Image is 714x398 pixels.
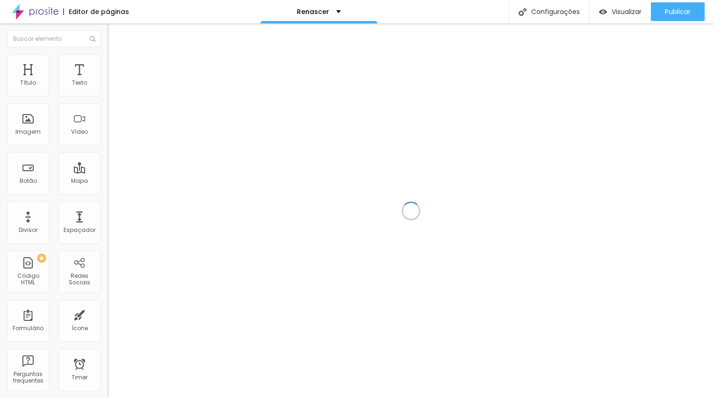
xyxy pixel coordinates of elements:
div: Código HTML [9,273,46,286]
div: Perguntas frequentes [9,371,46,384]
div: Botão [20,178,37,184]
button: Publicar [651,2,705,21]
div: Ícone [72,325,88,332]
img: view-1.svg [599,8,607,16]
button: Visualizar [590,2,651,21]
div: Mapa [71,178,88,184]
span: Publicar [665,8,691,15]
div: Imagem [15,129,41,135]
div: Espaçador [64,227,95,233]
img: Icone [519,8,526,16]
img: Icone [90,36,95,42]
div: Timer [72,374,87,381]
div: Editor de páginas [63,8,129,15]
div: Redes Sociais [61,273,98,286]
div: Vídeo [71,129,88,135]
div: Formulário [13,325,43,332]
div: Título [20,80,36,86]
input: Buscar elemento [7,30,101,47]
div: Divisor [19,227,37,233]
span: Visualizar [612,8,642,15]
p: Renascer [297,8,329,15]
div: Texto [72,80,87,86]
